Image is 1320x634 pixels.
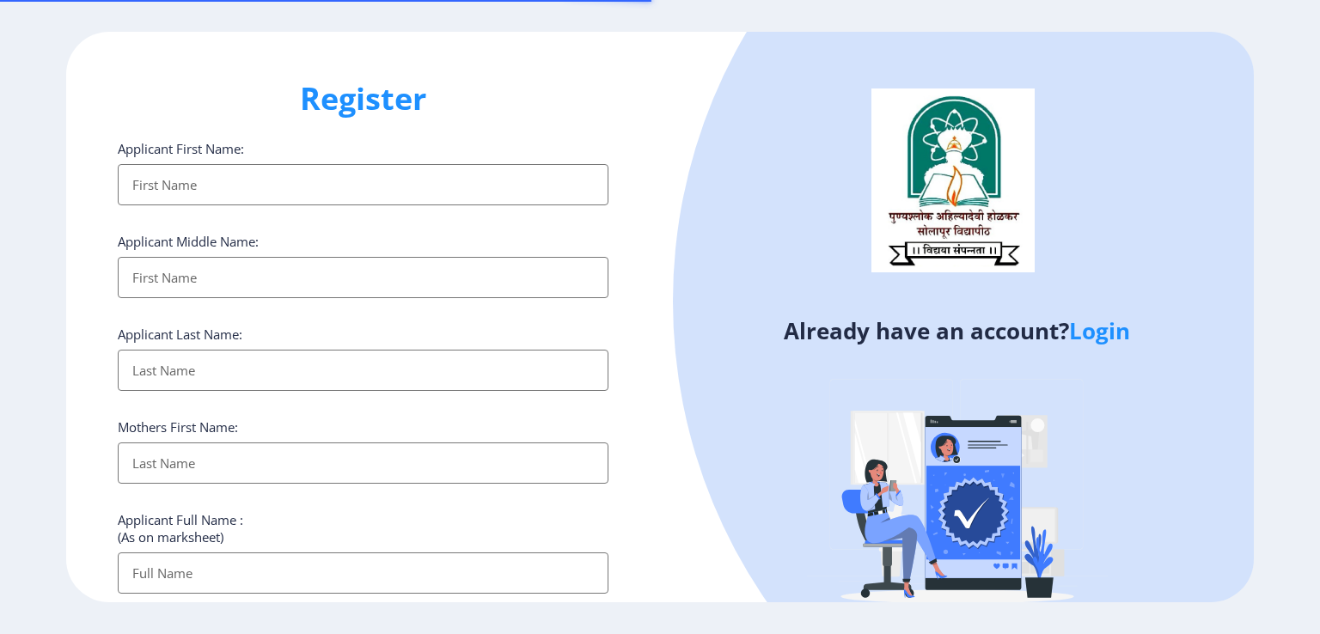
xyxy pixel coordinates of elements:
input: Full Name [118,552,608,594]
label: Mothers First Name: [118,418,238,436]
img: logo [871,88,1035,272]
a: Login [1069,315,1130,346]
input: First Name [118,257,608,298]
input: Last Name [118,442,608,484]
label: Applicant First Name: [118,140,244,157]
h1: Register [118,78,608,119]
label: Applicant Full Name : (As on marksheet) [118,511,243,546]
input: First Name [118,164,608,205]
label: Applicant Last Name: [118,326,242,343]
label: Applicant Middle Name: [118,233,259,250]
input: Last Name [118,350,608,391]
h4: Already have an account? [673,317,1241,344]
